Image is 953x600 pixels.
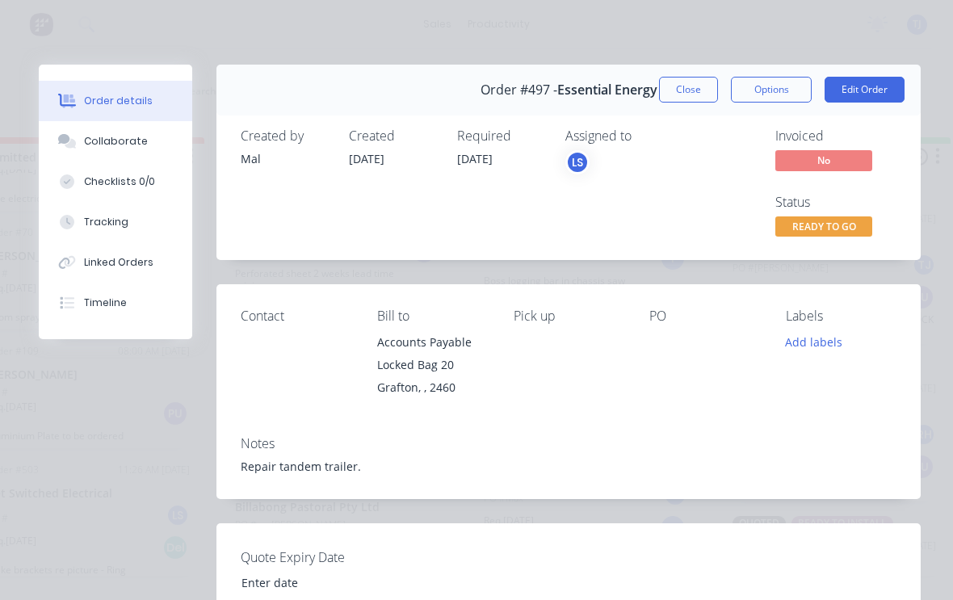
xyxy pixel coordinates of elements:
[349,151,384,166] span: [DATE]
[481,82,557,98] span: Order #497 -
[775,128,896,144] div: Invoiced
[241,128,330,144] div: Created by
[39,121,192,162] button: Collaborate
[457,151,493,166] span: [DATE]
[775,195,896,210] div: Status
[659,77,718,103] button: Close
[84,134,148,149] div: Collaborate
[775,216,872,237] span: READY TO GO
[241,436,896,451] div: Notes
[565,150,590,174] button: LS
[775,150,872,170] span: No
[230,571,431,595] input: Enter date
[777,331,851,353] button: Add labels
[241,150,330,167] div: Mal
[377,331,488,376] div: Accounts Payable Locked Bag 20
[84,296,127,310] div: Timeline
[349,128,438,144] div: Created
[825,77,905,103] button: Edit Order
[84,94,153,108] div: Order details
[84,255,153,270] div: Linked Orders
[514,308,624,324] div: Pick up
[39,81,192,121] button: Order details
[39,202,192,242] button: Tracking
[241,548,443,567] label: Quote Expiry Date
[241,308,351,324] div: Contact
[649,308,760,324] div: PO
[39,283,192,323] button: Timeline
[731,77,812,103] button: Options
[377,376,488,399] div: Grafton, , 2460
[786,308,896,324] div: Labels
[557,82,657,98] span: Essential Energy
[84,174,155,189] div: Checklists 0/0
[457,128,546,144] div: Required
[84,215,128,229] div: Tracking
[377,331,488,399] div: Accounts Payable Locked Bag 20Grafton, , 2460
[565,128,727,144] div: Assigned to
[39,242,192,283] button: Linked Orders
[775,216,872,241] button: READY TO GO
[39,162,192,202] button: Checklists 0/0
[241,458,896,475] div: Repair tandem trailer.
[377,308,488,324] div: Bill to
